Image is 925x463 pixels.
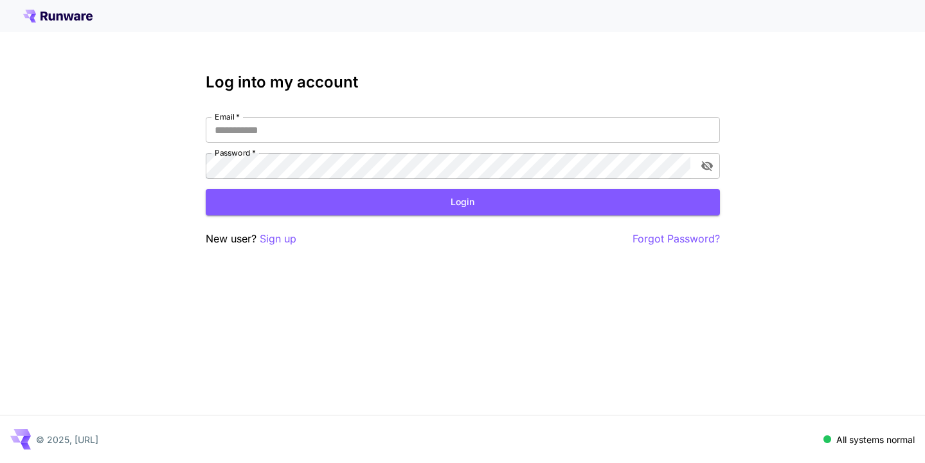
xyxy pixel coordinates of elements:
p: All systems normal [836,433,915,446]
h3: Log into my account [206,73,720,91]
button: Forgot Password? [633,231,720,247]
label: Email [215,111,240,122]
label: Password [215,147,256,158]
button: Sign up [260,231,296,247]
button: Login [206,189,720,215]
p: New user? [206,231,296,247]
p: © 2025, [URL] [36,433,98,446]
button: toggle password visibility [696,154,719,177]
